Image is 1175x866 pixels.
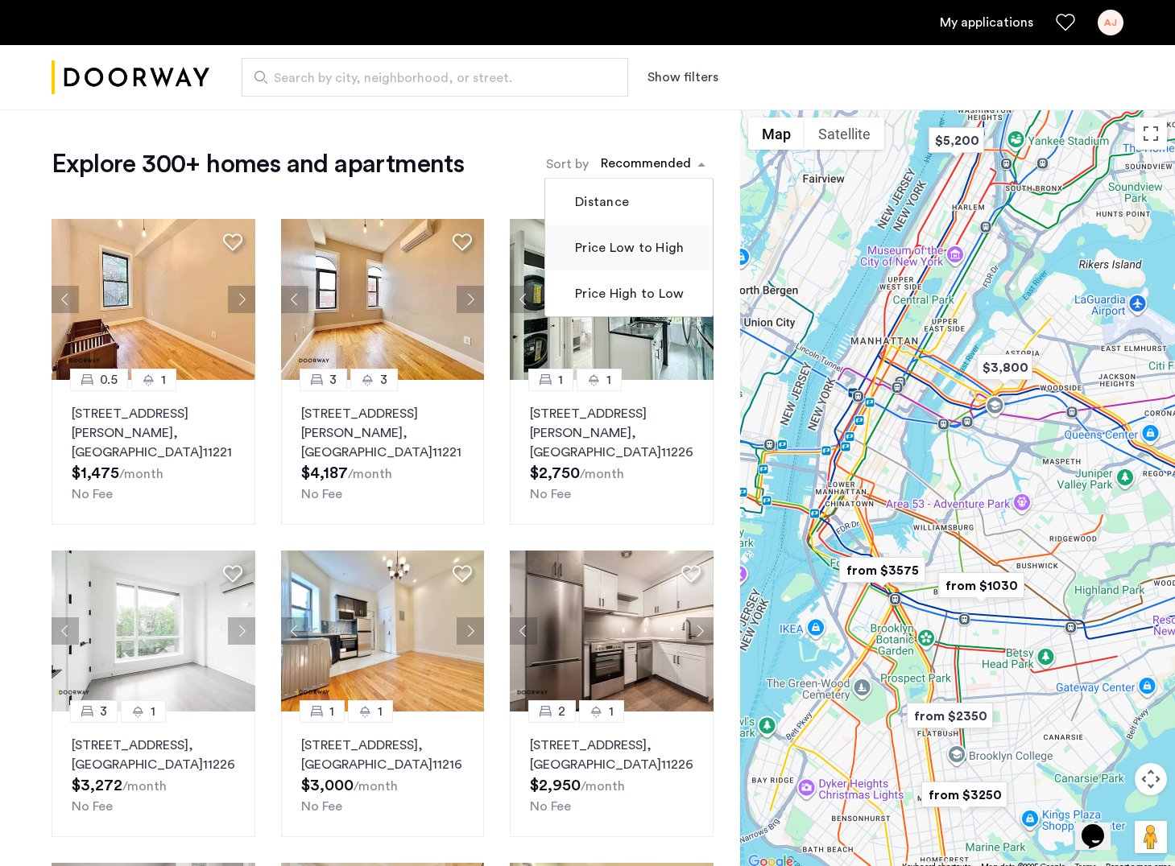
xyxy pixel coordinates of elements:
[530,404,693,462] p: [STREET_ADDRESS][PERSON_NAME] 11226
[301,488,342,501] span: No Fee
[1135,763,1167,795] button: Map camera controls
[593,150,714,179] ng-select: sort-apartment
[940,13,1033,32] a: My application
[52,380,255,525] a: 0.51[STREET_ADDRESS][PERSON_NAME], [GEOGRAPHIC_DATA]11221No Fee
[457,617,484,645] button: Next apartment
[647,68,718,87] button: Show or hide filters
[354,780,398,793] sub: /month
[72,404,235,462] p: [STREET_ADDRESS][PERSON_NAME] 11221
[581,780,625,793] sub: /month
[52,711,255,837] a: 31[STREET_ADDRESS], [GEOGRAPHIC_DATA]11226No Fee
[100,702,107,721] span: 3
[380,370,387,390] span: 3
[572,192,629,212] label: Distance
[1098,10,1123,35] div: AJ
[457,286,484,313] button: Next apartment
[1135,118,1167,150] button: Toggle fullscreen view
[544,178,714,317] ng-dropdown-panel: Options list
[598,154,691,177] div: Recommended
[281,711,485,837] a: 11[STREET_ADDRESS], [GEOGRAPHIC_DATA]11216No Fee
[530,800,571,813] span: No Fee
[228,286,255,313] button: Next apartment
[274,68,583,88] span: Search by city, neighborhood, or street.
[1075,802,1127,850] iframe: chat widget
[72,465,119,481] span: $1,475
[301,800,342,813] span: No Fee
[530,488,571,501] span: No Fee
[510,617,537,645] button: Previous apartment
[281,551,485,711] img: 2012_638680378881248573.jpeg
[281,286,308,313] button: Previous apartment
[748,118,805,150] button: Show street map
[52,219,255,380] img: 2016_638508057422366955.jpeg
[546,155,589,174] label: Sort by
[242,58,628,97] input: Apartment Search
[1135,821,1167,853] button: Drag Pegman onto the map to open Street View
[151,702,155,721] span: 1
[510,551,714,711] img: 2013_638555502213642215.jpeg
[606,370,611,390] span: 1
[301,404,465,462] p: [STREET_ADDRESS][PERSON_NAME] 11221
[301,736,465,774] p: [STREET_ADDRESS] 11216
[580,468,624,480] sub: /month
[510,380,714,525] a: 11[STREET_ADDRESS][PERSON_NAME], [GEOGRAPHIC_DATA]11226No Fee
[72,736,235,774] p: [STREET_ADDRESS] 11226
[72,488,113,501] span: No Fee
[281,219,485,380] img: 2016_638508057423839647.jpeg
[281,617,308,645] button: Previous apartment
[122,780,167,793] sub: /month
[558,702,565,721] span: 2
[72,777,122,794] span: $3,272
[530,777,581,794] span: $2,950
[900,698,999,734] div: from $2350
[52,286,79,313] button: Previous apartment
[281,380,485,525] a: 33[STREET_ADDRESS][PERSON_NAME], [GEOGRAPHIC_DATA]11221No Fee
[52,148,464,180] h1: Explore 300+ homes and apartments
[52,47,209,108] a: Cazamio logo
[915,777,1014,813] div: from $3250
[530,736,693,774] p: [STREET_ADDRESS] 11226
[572,238,684,258] label: Price Low to High
[161,370,166,390] span: 1
[52,551,255,711] img: 2013_638548540036919748.jpeg
[72,800,113,813] span: No Fee
[510,711,714,837] a: 21[STREET_ADDRESS], [GEOGRAPHIC_DATA]11226No Fee
[922,122,991,159] div: $5,200
[329,702,334,721] span: 1
[52,47,209,108] img: logo
[510,219,714,380] img: 2014_638590860018821391.jpeg
[228,617,255,645] button: Next apartment
[52,617,79,645] button: Previous apartment
[301,777,354,794] span: $3,000
[100,370,118,390] span: 0.5
[119,468,163,480] sub: /month
[348,468,392,480] sub: /month
[572,284,684,303] label: Price High to Low
[378,702,383,721] span: 1
[932,567,1031,604] div: from $1030
[686,617,714,645] button: Next apartment
[329,370,337,390] span: 3
[301,465,348,481] span: $4,187
[833,552,932,588] div: from $3575
[1056,13,1075,32] a: Favorites
[970,349,1039,386] div: $3,800
[609,702,614,721] span: 1
[805,118,884,150] button: Show satellite imagery
[510,286,537,313] button: Previous apartment
[558,370,563,390] span: 1
[530,465,580,481] span: $2,750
